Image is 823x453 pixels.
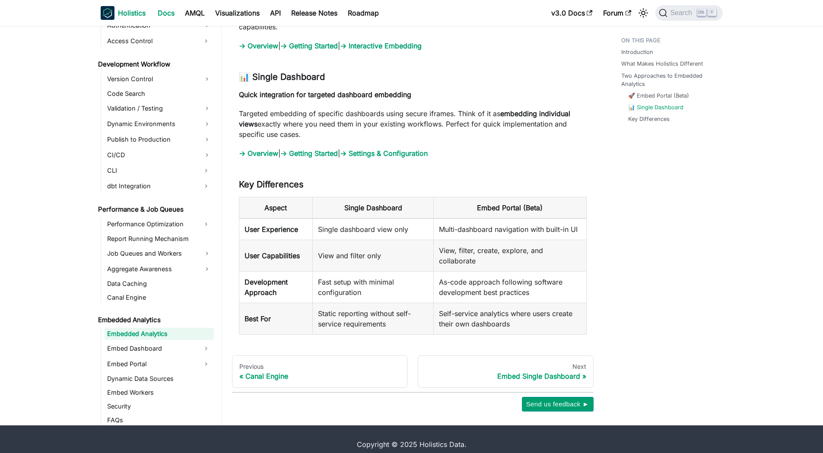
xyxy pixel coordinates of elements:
[245,251,300,260] strong: User Capabilities
[239,372,400,380] div: Canal Engine
[434,240,586,271] td: View, filter, create, explore, and collaborate
[105,233,214,245] a: Report Running Mechanism
[621,72,718,88] a: Two Approaches to Embedded Analytics
[180,6,210,20] a: AMQL
[105,342,198,355] a: Embed Dashboard
[239,41,587,51] p: | |
[95,58,214,70] a: Development Workflow
[210,6,265,20] a: Visualizations
[245,225,298,234] strong: User Experience
[425,372,586,380] div: Embed Single Dashboard
[425,363,586,371] div: Next
[101,6,146,20] a: HolisticsHolistics
[434,303,586,334] td: Self-service analytics where users create their own dashboards
[105,262,214,276] a: Aggregate Awareness
[105,101,214,115] a: Validation / Testing
[105,357,198,371] a: Embed Portal
[239,179,587,190] h3: Key Differences
[628,115,670,123] a: Key Differences
[105,247,214,260] a: Job Queues and Workers
[628,92,689,100] a: 🚀 Embed Portal (Beta)
[546,6,598,20] a: v3.0 Docs
[198,179,214,193] button: Expand sidebar category 'dbt Integration'
[105,291,214,304] a: Canal Engine
[198,34,214,48] button: Expand sidebar category 'Access Control'
[105,373,214,385] a: Dynamic Data Sources
[105,72,214,86] a: Version Control
[280,41,338,50] a: → Getting Started
[105,386,214,399] a: Embed Workers
[312,240,434,271] td: View and filter only
[105,414,214,426] a: FAQs
[198,357,214,371] button: Expand sidebar category 'Embed Portal'
[105,148,214,162] a: CI/CD
[198,164,214,177] button: Expand sidebar category 'CLI'
[105,164,198,177] a: CLI
[239,41,278,50] a: → Overview
[636,6,650,20] button: Switch between dark and light mode (currently light mode)
[105,117,214,131] a: Dynamic Environments
[312,303,434,334] td: Static reporting without self-service requirements
[239,148,587,158] p: | |
[434,271,586,303] td: As-code approach following software development best practices
[598,6,636,20] a: Forum
[667,9,697,17] span: Search
[418,355,594,388] a: NextEmbed Single Dashboard
[708,9,716,16] kbd: K
[105,179,198,193] a: dbt Integration
[105,34,198,48] a: Access Control
[153,6,180,20] a: Docs
[621,60,703,68] a: What Makes Holistics Different
[239,149,278,158] a: → Overview
[286,6,343,20] a: Release Notes
[344,203,402,212] strong: Single Dashboard
[239,108,587,139] p: Targeted embedding of specific dashboards using secure iframes. Think of it as exactly where you ...
[655,5,722,21] button: Search (Ctrl+K)
[105,400,214,412] a: Security
[312,271,434,303] td: Fast setup with minimal configuration
[239,109,570,128] strong: embedding individual views
[621,48,653,56] a: Introduction
[264,203,287,212] strong: Aspect
[239,90,411,99] strong: Quick integration for targeted dashboard embedding
[198,217,214,231] button: Expand sidebar category 'Performance Optimization'
[105,328,214,340] a: Embedded Analytics
[239,363,400,371] div: Previous
[101,6,114,20] img: Holistics
[245,278,288,297] strong: Development Approach
[434,219,586,240] td: Multi-dashboard navigation with built-in UI
[118,8,146,18] b: Holistics
[526,399,589,410] span: Send us feedback ►
[312,219,434,240] td: Single dashboard view only
[343,6,384,20] a: Roadmap
[522,397,594,412] button: Send us feedback ►
[340,149,428,158] a: → Settings & Configuration
[95,203,214,215] a: Performance & Job Queues
[245,314,271,323] strong: Best For
[232,355,408,388] a: PreviousCanal Engine
[105,88,214,100] a: Code Search
[137,439,686,450] div: Copyright © 2025 Holistics Data.
[105,278,214,290] a: Data Caching
[105,217,198,231] a: Performance Optimization
[198,342,214,355] button: Expand sidebar category 'Embed Dashboard'
[232,355,594,388] nav: Docs pages
[628,103,683,111] a: 📊 Single Dashboard
[239,72,587,82] h3: 📊 Single Dashboard
[95,314,214,326] a: Embedded Analytics
[280,149,338,158] a: → Getting Started
[340,41,422,50] a: → Interactive Embedding
[105,133,214,146] a: Publish to Production
[265,6,286,20] a: API
[477,203,543,212] strong: Embed Portal (Beta)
